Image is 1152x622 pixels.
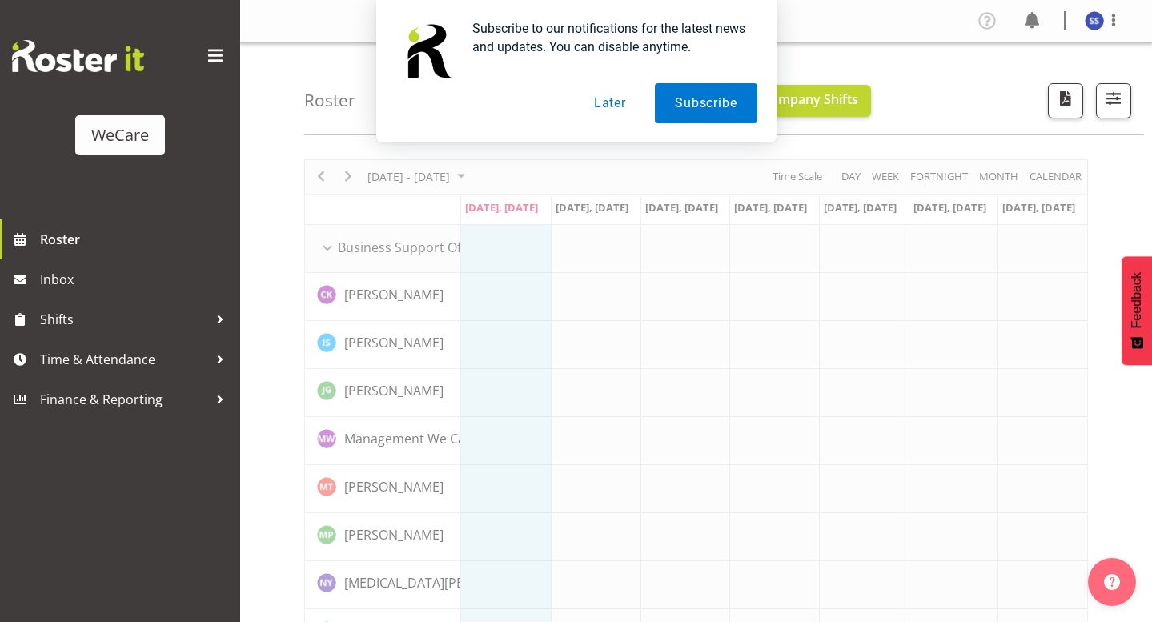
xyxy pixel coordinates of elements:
[1122,256,1152,365] button: Feedback - Show survey
[1130,272,1144,328] span: Feedback
[40,307,208,331] span: Shifts
[40,227,232,251] span: Roster
[40,347,208,371] span: Time & Attendance
[1104,574,1120,590] img: help-xxl-2.png
[40,267,232,291] span: Inbox
[574,83,646,123] button: Later
[460,19,757,56] div: Subscribe to our notifications for the latest news and updates. You can disable anytime.
[395,19,460,83] img: notification icon
[655,83,757,123] button: Subscribe
[40,387,208,411] span: Finance & Reporting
